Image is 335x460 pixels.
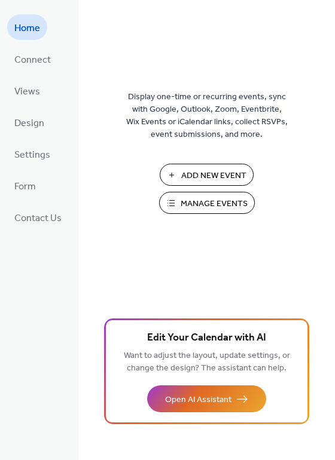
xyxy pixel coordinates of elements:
span: Design [14,114,44,133]
span: Connect [14,51,51,69]
a: Form [7,173,43,198]
span: Views [14,82,40,101]
a: Settings [7,141,57,167]
a: Home [7,14,47,40]
a: Design [7,109,51,135]
span: Add New Event [181,170,246,182]
span: Edit Your Calendar with AI [147,330,266,346]
button: Manage Events [159,192,255,214]
a: Contact Us [7,204,69,230]
span: Want to adjust the layout, update settings, or change the design? The assistant can help. [124,348,290,376]
span: Contact Us [14,209,62,228]
span: Home [14,19,40,38]
span: Display one-time or recurring events, sync with Google, Outlook, Zoom, Eventbrite, Wix Events or ... [126,91,288,141]
span: Form [14,177,36,196]
button: Add New Event [160,164,254,186]
span: Manage Events [181,198,248,210]
button: Open AI Assistant [147,385,266,412]
span: Open AI Assistant [165,394,232,406]
a: Connect [7,46,58,72]
a: Views [7,78,47,103]
span: Settings [14,146,50,164]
